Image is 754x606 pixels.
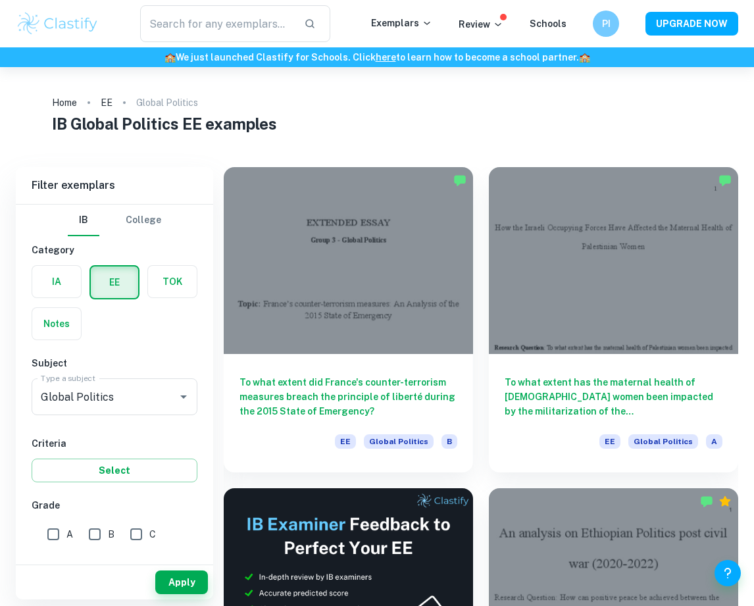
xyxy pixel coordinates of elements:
[718,174,732,187] img: Marked
[16,11,99,37] img: Clastify logo
[441,434,457,449] span: B
[32,308,81,340] button: Notes
[599,434,620,449] span: EE
[155,570,208,594] button: Apply
[32,356,197,370] h6: Subject
[32,243,197,257] h6: Category
[149,527,156,542] span: C
[101,93,113,112] a: EE
[715,560,741,586] button: Help and Feedback
[136,95,198,110] p: Global Politics
[66,559,73,573] span: D
[645,12,738,36] button: UPGRADE NOW
[530,18,566,29] a: Schools
[52,112,702,136] h1: IB Global Politics EE examples
[52,93,77,112] a: Home
[371,16,432,30] p: Exemplars
[239,375,457,418] h6: To what extent did France's counter-terrorism measures breach the principle of liberté during the...
[140,5,293,42] input: Search for any exemplars...
[32,266,81,297] button: IA
[459,17,503,32] p: Review
[579,52,590,63] span: 🏫
[593,11,619,37] button: PI
[108,559,114,573] span: E
[174,388,193,406] button: Open
[505,375,722,418] h6: To what extent has the maternal health of [DEMOGRAPHIC_DATA] women been impacted by the militariz...
[108,527,114,542] span: B
[718,495,732,508] div: Premium
[126,205,161,236] button: College
[32,436,197,451] h6: Criteria
[91,266,138,298] button: EE
[3,50,751,64] h6: We just launched Clastify for Schools. Click to learn how to become a school partner.
[489,167,738,472] a: To what extent has the maternal health of [DEMOGRAPHIC_DATA] women been impacted by the militariz...
[453,174,466,187] img: Marked
[224,167,473,472] a: To what extent did France's counter-terrorism measures breach the principle of liberté during the...
[68,205,161,236] div: Filter type choice
[41,372,95,384] label: Type a subject
[335,434,356,449] span: EE
[599,16,614,31] h6: PI
[700,495,713,508] img: Marked
[706,434,722,449] span: A
[66,527,73,542] span: A
[68,205,99,236] button: IB
[16,167,213,204] h6: Filter exemplars
[364,434,434,449] span: Global Politics
[32,459,197,482] button: Select
[148,266,197,297] button: TOK
[628,434,698,449] span: Global Politics
[376,52,396,63] a: here
[32,498,197,513] h6: Grade
[164,52,176,63] span: 🏫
